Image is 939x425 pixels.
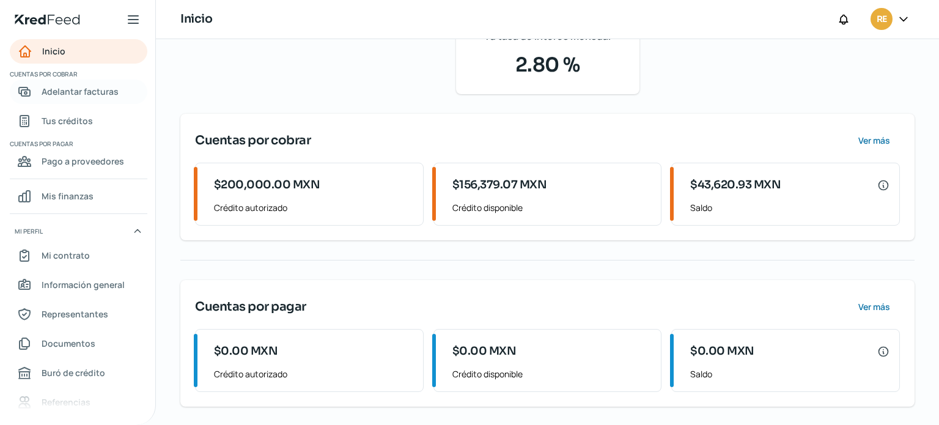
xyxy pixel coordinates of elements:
span: $0.00 MXN [452,343,517,360]
button: Ver más [848,128,900,153]
a: Buró de crédito [10,361,147,385]
span: Saldo [690,200,889,215]
span: $0.00 MXN [690,343,754,360]
a: Tus créditos [10,109,147,133]
span: Cuentas por cobrar [10,68,145,79]
span: Información general [42,277,125,292]
span: Buró de crédito [42,365,105,380]
span: Mi perfil [15,226,43,237]
span: Crédito disponible [452,200,652,215]
span: Crédito autorizado [214,366,413,382]
span: Cuentas por pagar [195,298,306,316]
span: Ver más [858,303,890,311]
span: Cuentas por cobrar [195,131,311,150]
span: Pago a proveedores [42,153,124,169]
a: Inicio [10,39,147,64]
span: Cuentas por pagar [10,138,145,149]
span: Ver más [858,136,890,145]
span: Adelantar facturas [42,84,119,99]
span: Documentos [42,336,95,351]
span: Tus créditos [42,113,93,128]
span: Saldo [690,366,889,382]
span: $200,000.00 MXN [214,177,320,193]
span: Representantes [42,306,108,322]
span: $0.00 MXN [214,343,278,360]
span: RE [877,12,886,27]
span: Mi contrato [42,248,90,263]
span: Crédito disponible [452,366,652,382]
a: Representantes [10,302,147,327]
button: Ver más [848,295,900,319]
span: Mis finanzas [42,188,94,204]
a: Pago a proveedores [10,149,147,174]
span: $156,379.07 MXN [452,177,547,193]
a: Mis finanzas [10,184,147,209]
a: Adelantar facturas [10,79,147,104]
h1: Inicio [180,10,212,28]
span: Crédito autorizado [214,200,413,215]
span: $43,620.93 MXN [690,177,781,193]
a: Información general [10,273,147,297]
span: Inicio [42,43,65,59]
span: 2.80 % [471,50,625,79]
span: Referencias [42,394,90,410]
a: Documentos [10,331,147,356]
a: Referencias [10,390,147,415]
a: Mi contrato [10,243,147,268]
